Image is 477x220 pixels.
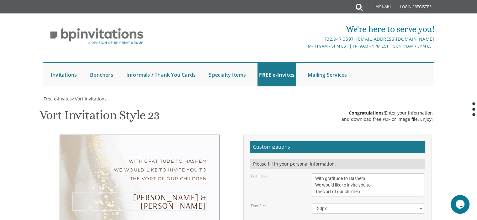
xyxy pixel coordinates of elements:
textarea: With gratitude to Hashem We would like to invite you to The vort of our children [312,173,424,197]
span: Free e-Invites [44,96,72,102]
div: and download free PDF or Image file. Enjoy! [342,116,433,122]
a: FREE e-Invites [257,63,296,86]
span: > [72,96,107,102]
a: Free e-Invites [43,96,72,102]
div: [PERSON_NAME] & [PERSON_NAME] [72,192,207,211]
a: 732.947.3597 [324,36,353,42]
a: Benchers [88,63,115,86]
label: Edit Intro: [251,173,268,179]
a: [EMAIL_ADDRESS][DOMAIN_NAME] [356,36,434,42]
div: With gratitude to Hashem We would like to invite you to The vort of our children [72,157,207,183]
a: Informals / Thank You Cards [125,63,197,86]
a: Specialty Items [207,63,247,86]
label: Font Size [251,203,267,208]
a: My Cart [362,1,396,13]
a: Mailing Services [306,63,348,86]
img: BP Invitation Loft [43,23,151,49]
div: Enter your information [342,110,433,116]
span: Congratulations! [349,110,385,116]
div: | [174,35,434,43]
iframe: chat widget [451,195,471,214]
div: Please fill in your personal information. [250,159,425,169]
div: We're here to serve you! [174,23,434,35]
span: Vort Invitations [75,96,107,102]
div: M-Th 9am - 5pm EST | Fri 9am - 1pm EST | Sun 11am - 3pm EST [174,43,434,49]
a: Invitations [49,63,78,86]
h1: Vort Invitation Style 23 [40,108,159,127]
h2: Customizations [250,141,425,153]
a: Vort Invitations [74,96,107,102]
